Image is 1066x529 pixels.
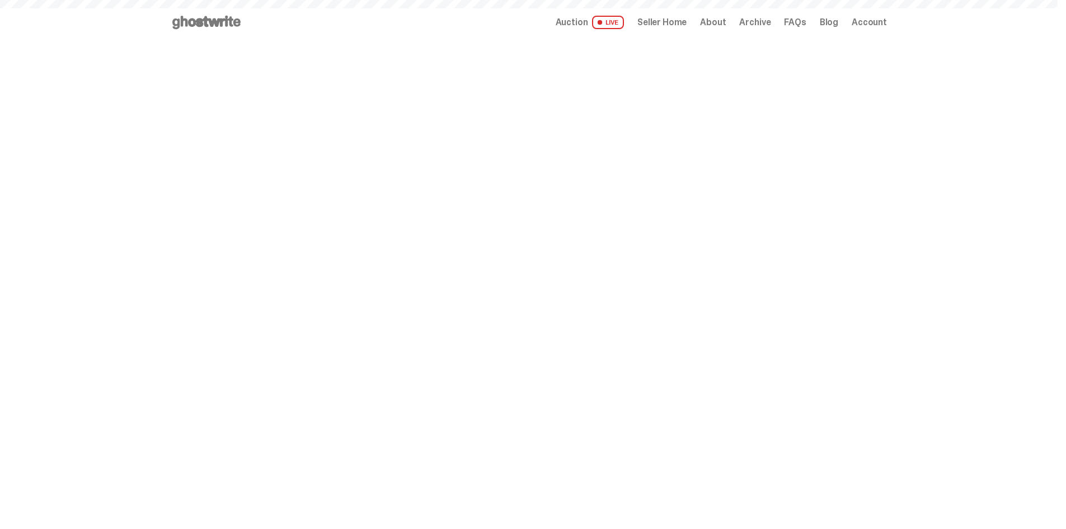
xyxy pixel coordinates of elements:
[556,18,588,27] span: Auction
[700,18,726,27] a: About
[592,16,624,29] span: LIVE
[820,18,838,27] a: Blog
[739,18,771,27] a: Archive
[784,18,806,27] a: FAQs
[556,16,624,29] a: Auction LIVE
[637,18,687,27] a: Seller Home
[852,18,887,27] a: Account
